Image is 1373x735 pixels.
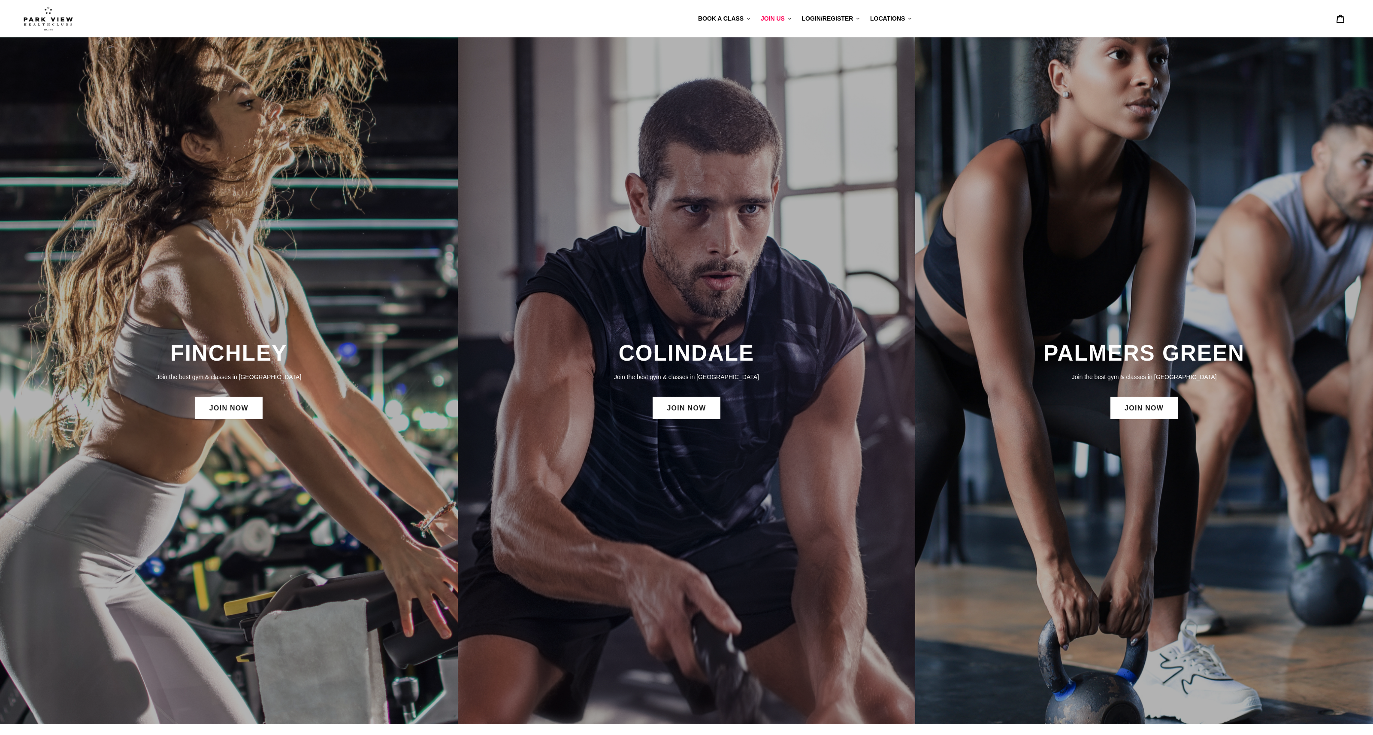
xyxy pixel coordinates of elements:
[466,372,907,382] p: Join the best gym & classes in [GEOGRAPHIC_DATA]
[870,15,905,22] span: LOCATIONS
[924,340,1364,366] h3: PALMERS GREEN
[195,397,263,419] a: JOIN NOW: Finchley Membership
[802,15,853,22] span: LOGIN/REGISTER
[798,12,864,25] button: LOGIN/REGISTER
[698,15,744,22] span: BOOK A CLASS
[466,340,907,366] h3: COLINDALE
[924,372,1364,382] p: Join the best gym & classes in [GEOGRAPHIC_DATA]
[24,6,73,30] img: Park view health clubs is a gym near you.
[694,12,755,25] button: BOOK A CLASS
[1110,397,1178,419] a: JOIN NOW: Palmers Green Membership
[9,372,449,382] p: Join the best gym & classes in [GEOGRAPHIC_DATA]
[756,12,796,25] button: JOIN US
[653,397,720,419] a: JOIN NOW: Colindale Membership
[761,15,785,22] span: JOIN US
[866,12,916,25] button: LOCATIONS
[9,340,449,366] h3: FINCHLEY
